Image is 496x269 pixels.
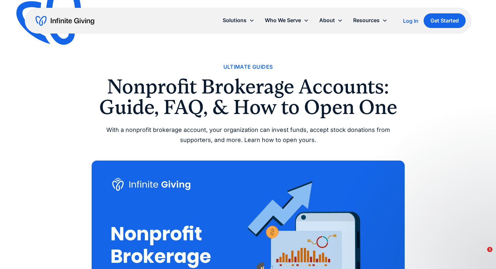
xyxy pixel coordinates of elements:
div: Resources [353,16,380,25]
iframe: Intercom live chat [474,247,489,262]
span: 1 [487,247,492,252]
div: Solutions [223,16,247,25]
div: Resources [348,13,393,27]
div: About [314,13,348,27]
a: Get Started [424,13,466,28]
div: Who We Serve [260,13,314,27]
a: Log In [403,17,418,25]
h1: Nonprofit Brokerage Accounts: Guide, FAQ, & How to Open One [92,77,405,117]
div: Solutions [218,13,260,27]
div: With a nonprofit brokerage account, your organization can invest funds, accept stock donations fr... [92,125,405,145]
a: Ultimate Guides [223,63,273,71]
a: home [36,16,94,26]
div: Who We Serve [265,16,301,25]
div: Log In [403,18,418,23]
div: About [319,16,335,25]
